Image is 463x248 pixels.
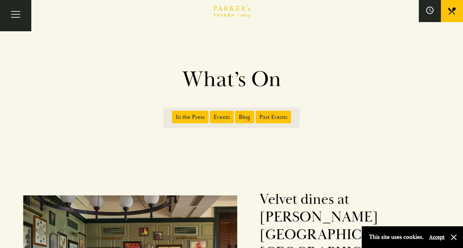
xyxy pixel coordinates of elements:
p: This site uses cookies. [369,232,424,242]
span: Events [210,111,234,123]
button: Accept [429,234,445,241]
span: In the Press [172,111,208,123]
span: Blog [235,111,254,123]
button: Close and accept [450,234,457,241]
h1: What’s On [22,66,442,93]
span: Past Events [256,111,291,123]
